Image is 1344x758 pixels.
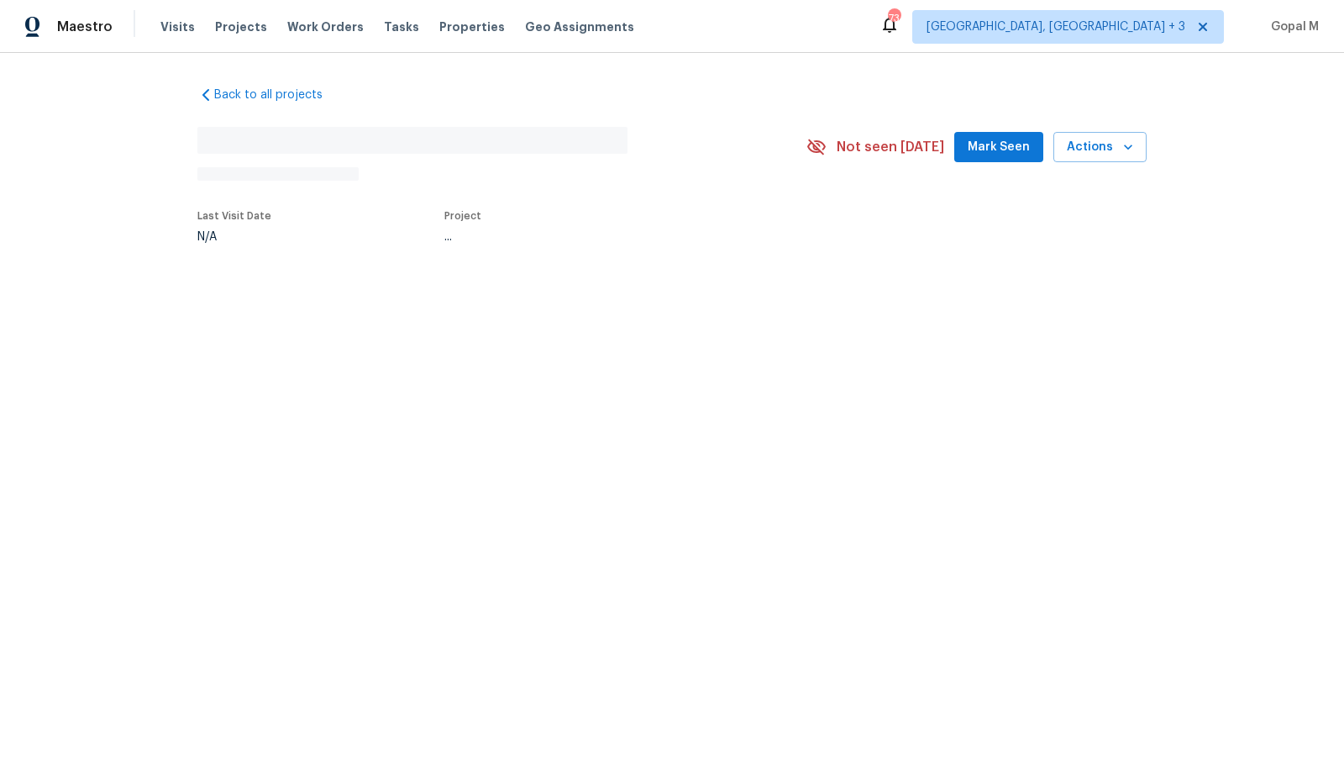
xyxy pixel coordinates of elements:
span: Actions [1067,137,1133,158]
span: Not seen [DATE] [837,139,944,155]
a: Back to all projects [197,87,359,103]
span: [GEOGRAPHIC_DATA], [GEOGRAPHIC_DATA] + 3 [927,18,1185,35]
span: Properties [439,18,505,35]
div: N/A [197,231,271,243]
div: 73 [888,10,900,27]
span: Last Visit Date [197,211,271,221]
span: Geo Assignments [525,18,634,35]
div: ... [444,231,767,243]
span: Project [444,211,481,221]
span: Visits [160,18,195,35]
span: Work Orders [287,18,364,35]
button: Actions [1053,132,1147,163]
button: Mark Seen [954,132,1043,163]
span: Tasks [384,21,419,33]
span: Gopal M [1264,18,1319,35]
span: Maestro [57,18,113,35]
span: Projects [215,18,267,35]
span: Mark Seen [968,137,1030,158]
